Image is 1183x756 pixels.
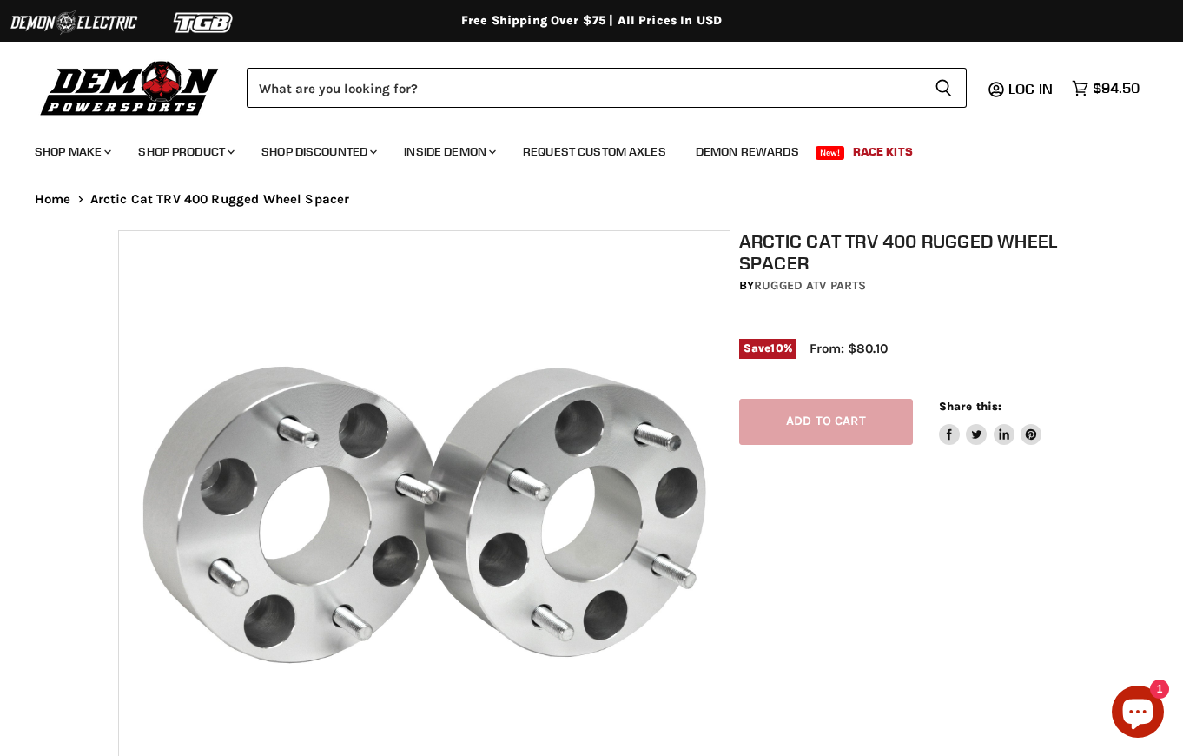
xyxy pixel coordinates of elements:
span: 10 [770,342,783,355]
a: Home [35,192,71,207]
a: Shop Make [22,134,122,169]
h1: Arctic Cat TRV 400 Rugged Wheel Spacer [739,230,1074,274]
a: Shop Discounted [248,134,387,169]
span: $94.50 [1093,80,1140,96]
span: Share this: [939,400,1001,413]
input: Search [247,68,921,108]
span: New! [816,146,845,160]
a: Inside Demon [391,134,506,169]
a: Race Kits [840,134,926,169]
div: by [739,276,1074,295]
a: Demon Rewards [683,134,812,169]
a: $94.50 [1063,76,1148,101]
span: Save % [739,339,796,358]
img: TGB Logo 2 [139,6,269,39]
ul: Main menu [22,127,1135,169]
span: From: $80.10 [810,341,888,356]
a: Request Custom Axles [510,134,679,169]
img: Demon Electric Logo 2 [9,6,139,39]
inbox-online-store-chat: Shopify online store chat [1107,686,1169,742]
span: Arctic Cat TRV 400 Rugged Wheel Spacer [90,192,350,207]
button: Search [921,68,967,108]
a: Log in [1001,81,1063,96]
form: Product [247,68,967,108]
img: Demon Powersports [35,56,225,118]
span: Log in [1008,80,1053,97]
a: Rugged ATV Parts [754,278,866,293]
aside: Share this: [939,399,1042,445]
a: Shop Product [125,134,245,169]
